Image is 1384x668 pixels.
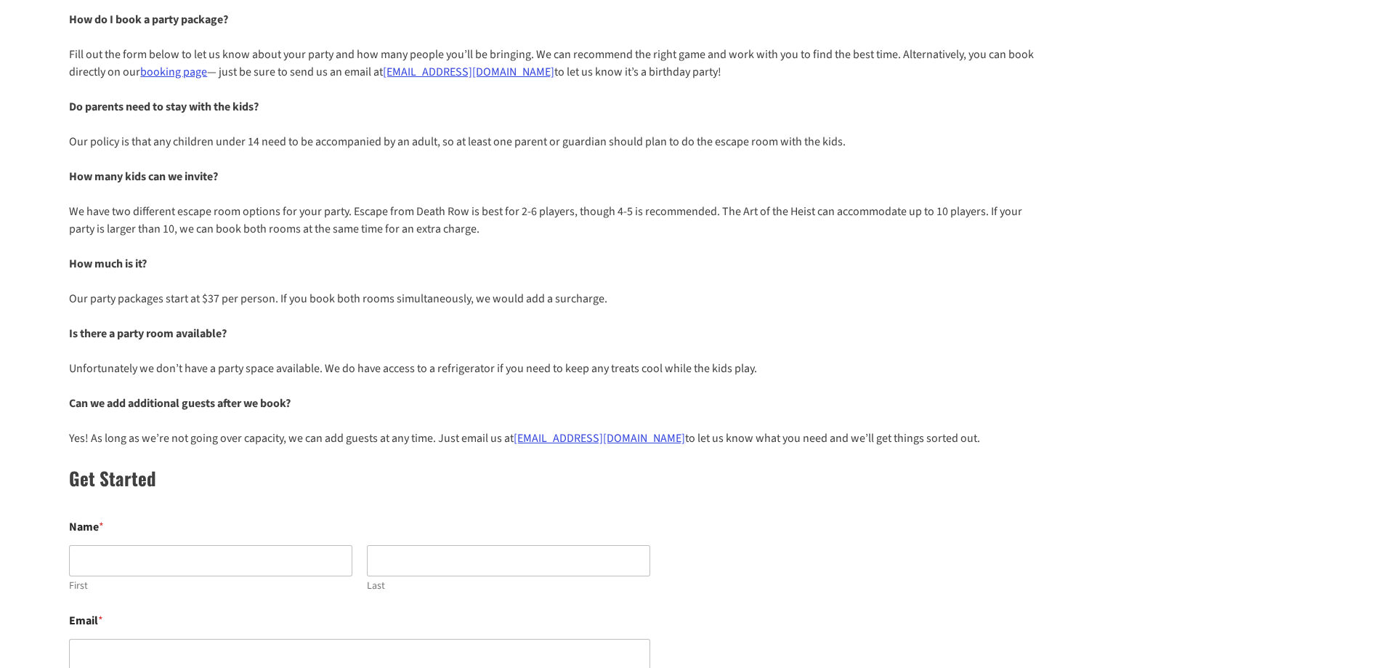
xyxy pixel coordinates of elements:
label: First [69,580,352,592]
legend: Name [69,520,104,534]
p: Fill out the form below to let us know about your party and how many people you’ll be bringing. W... [69,46,1038,81]
a: [EMAIL_ADDRESS][DOMAIN_NAME] [514,430,685,446]
strong: How many kids can we invite? [69,169,218,185]
p: We have two different escape room options for your party. Escape from Death Row is best for 2-6 p... [69,203,1038,238]
p: Our party packages start at $37 per person. If you book both rooms simultaneously, we would add a... [69,290,1038,307]
strong: Can we add additional guests after we book? [69,395,291,411]
strong: How do I book a party package? [69,12,228,28]
p: Yes! As long as we’re not going over capacity, we can add guests at any time. Just email us at to... [69,430,1038,447]
p: Our policy is that any children under 14 need to be accompanied by an adult, so at least one pare... [69,133,1038,150]
a: booking page [140,64,207,80]
a: [EMAIL_ADDRESS][DOMAIN_NAME] [383,64,554,80]
strong: Do parents need to stay with the kids? [69,99,259,115]
strong: How much is it? [69,256,147,272]
p: Unfortunately we don’t have a party space available. We do have access to a refrigerator if you n... [69,360,1038,377]
h2: Get Started [69,464,1038,492]
label: Last [367,580,650,592]
label: Email [69,614,1038,628]
strong: Is there a party room available? [69,326,227,342]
